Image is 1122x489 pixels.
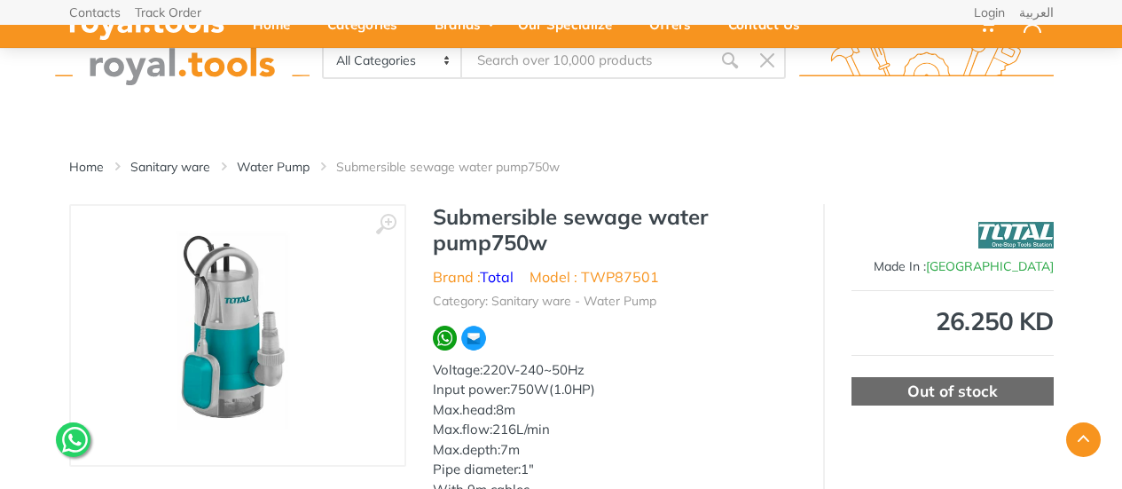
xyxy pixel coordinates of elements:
div: Voltage:220V-240~50Hz [433,360,796,381]
li: Category: Sanitary ware - Water Pump [433,292,656,311]
div: Made In : [851,257,1054,276]
div: Max.head:8m [433,400,796,421]
img: Total [978,213,1054,257]
a: العربية [1019,6,1054,19]
div: 26.250 KD [851,309,1054,334]
div: Input power:750W(1.0HP) [433,380,796,400]
div: Out of stock [851,377,1054,406]
a: Home [69,158,104,176]
a: Track Order [135,6,201,19]
img: royal.tools Logo [799,36,1054,85]
h1: Submersible sewage water pump750w [433,204,796,256]
select: Category [324,43,463,77]
img: wa.webp [433,326,458,351]
a: Contacts [69,6,121,19]
div: Max.flow:216L/min [433,420,796,440]
li: Model : TWP87501 [530,266,659,288]
li: Submersible sewage water pump750w [336,158,586,176]
div: Pipe diameter:1" [433,460,796,480]
a: Sanitary ware [130,158,210,176]
span: [GEOGRAPHIC_DATA] [926,258,1054,274]
img: ma.webp [460,325,487,351]
nav: breadcrumb [69,158,1054,176]
li: Brand : [433,266,514,288]
a: Login [974,6,1005,19]
img: royal.tools Logo [55,36,310,85]
input: Site search [462,42,710,79]
a: Total [480,268,514,286]
img: Royal Tools - Submersible sewage water pump750w [133,224,342,447]
a: Water Pump [237,158,310,176]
